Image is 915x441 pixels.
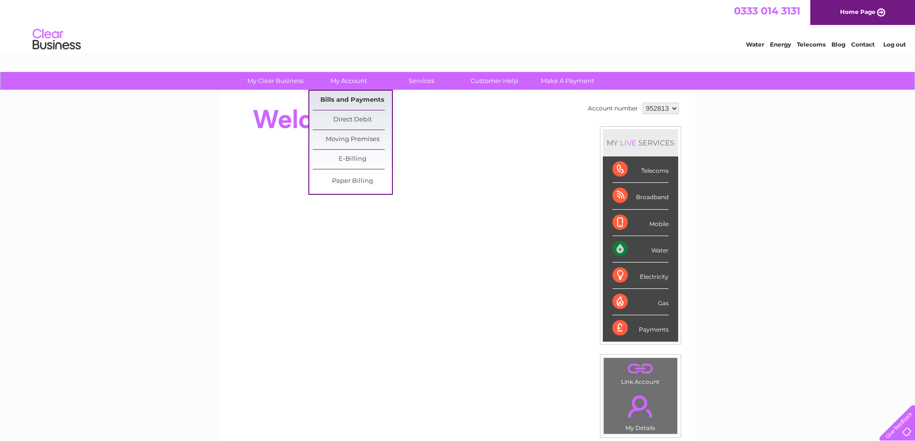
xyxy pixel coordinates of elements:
[770,41,791,48] a: Energy
[603,129,678,156] div: MY SERVICES
[606,390,675,423] a: .
[603,387,678,434] td: My Details
[313,172,392,191] a: Paper Billing
[528,72,607,90] a: Make A Payment
[455,72,534,90] a: Customer Help
[313,130,392,149] a: Moving Premises
[883,41,906,48] a: Log out
[32,25,81,54] img: logo.png
[831,41,845,48] a: Blog
[603,358,678,388] td: Link Account
[606,360,675,377] a: .
[612,236,669,262] div: Water
[797,41,826,48] a: Telecoms
[851,41,875,48] a: Contact
[586,100,640,117] td: Account number
[231,5,685,47] div: Clear Business is a trading name of Verastar Limited (registered in [GEOGRAPHIC_DATA] No. 3667643...
[618,138,638,147] div: LIVE
[612,156,669,183] div: Telecoms
[309,72,388,90] a: My Account
[612,289,669,315] div: Gas
[612,210,669,236] div: Mobile
[612,315,669,341] div: Payments
[382,72,461,90] a: Services
[612,183,669,209] div: Broadband
[313,110,392,130] a: Direct Debit
[612,262,669,289] div: Electricity
[313,150,392,169] a: E-Billing
[236,72,315,90] a: My Clear Business
[313,91,392,110] a: Bills and Payments
[746,41,764,48] a: Water
[734,5,800,17] a: 0333 014 3131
